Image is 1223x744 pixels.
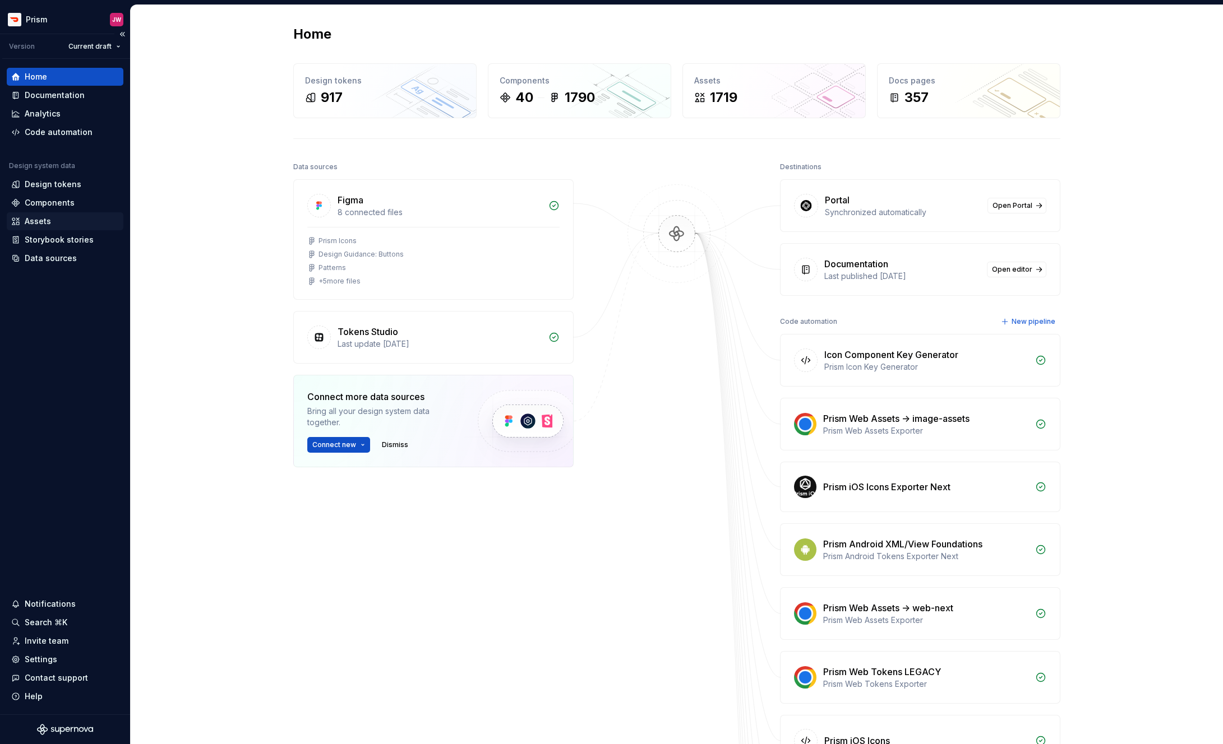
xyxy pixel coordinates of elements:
[319,250,404,259] div: Design Guidance: Buttons
[68,42,112,51] span: Current draft
[25,635,68,647] div: Invite team
[824,271,980,282] div: Last published [DATE]
[312,440,356,449] span: Connect new
[25,654,57,665] div: Settings
[823,425,1028,436] div: Prism Web Assets Exporter
[824,361,1028,373] div: Prism Icon Key Generator
[7,632,123,650] a: Invite team
[25,71,47,82] div: Home
[987,262,1046,277] a: Open editor
[7,86,123,104] a: Documentation
[7,249,123,267] a: Data sources
[25,672,88,683] div: Contact support
[7,194,123,212] a: Components
[7,595,123,613] button: Notifications
[825,193,850,207] div: Portal
[7,650,123,668] a: Settings
[565,89,595,106] div: 1790
[9,161,75,170] div: Design system data
[63,39,126,54] button: Current draft
[889,75,1049,86] div: Docs pages
[382,440,408,449] span: Dismiss
[7,669,123,687] button: Contact support
[25,617,67,628] div: Search ⌘K
[338,207,542,218] div: 8 connected files
[7,687,123,705] button: Help
[25,108,61,119] div: Analytics
[1012,317,1055,326] span: New pipeline
[824,257,888,271] div: Documentation
[25,253,77,264] div: Data sources
[7,123,123,141] a: Code automation
[338,338,542,350] div: Last update [DATE]
[9,42,35,51] div: Version
[112,15,121,24] div: JW
[293,179,574,300] a: Figma8 connected filesPrism IconsDesign Guidance: ButtonsPatterns+5more files
[293,311,574,364] a: Tokens StudioLast update [DATE]
[307,437,370,453] button: Connect new
[877,63,1060,118] a: Docs pages357
[823,678,1028,690] div: Prism Web Tokens Exporter
[7,212,123,230] a: Assets
[338,325,398,338] div: Tokens Studio
[823,665,941,678] div: Prism Web Tokens LEGACY
[25,234,94,245] div: Storybook stories
[25,127,93,138] div: Code automation
[987,198,1046,213] a: Open Portal
[515,89,533,106] div: 40
[780,159,822,175] div: Destinations
[823,601,953,615] div: Prism Web Assets -> web-next
[904,89,929,106] div: 357
[319,277,361,286] div: + 5 more files
[823,537,982,551] div: Prism Android XML/View Foundations
[305,75,465,86] div: Design tokens
[823,480,950,494] div: Prism iOS Icons Exporter Next
[823,615,1028,626] div: Prism Web Assets Exporter
[25,691,43,702] div: Help
[694,75,854,86] div: Assets
[319,263,346,272] div: Patterns
[338,193,363,207] div: Figma
[377,437,413,453] button: Dismiss
[293,25,331,43] h2: Home
[7,175,123,193] a: Design tokens
[319,236,357,245] div: Prism Icons
[37,724,93,735] svg: Supernova Logo
[824,348,958,361] div: Icon Component Key Generator
[998,314,1060,329] button: New pipeline
[321,89,343,106] div: 917
[26,14,47,25] div: Prism
[488,63,671,118] a: Components401790
[992,265,1032,274] span: Open editor
[7,68,123,86] a: Home
[25,216,51,227] div: Assets
[293,159,338,175] div: Data sources
[25,598,76,610] div: Notifications
[307,406,459,428] div: Bring all your design system data together.
[7,231,123,249] a: Storybook stories
[823,412,970,425] div: Prism Web Assets -> image-assets
[2,7,128,31] button: PrismJW
[25,90,85,101] div: Documentation
[293,63,477,118] a: Design tokens917
[993,201,1032,210] span: Open Portal
[114,26,130,42] button: Collapse sidebar
[25,197,75,208] div: Components
[710,89,737,106] div: 1719
[307,390,459,403] div: Connect more data sources
[825,207,981,218] div: Synchronized automatically
[823,551,1028,562] div: Prism Android Tokens Exporter Next
[500,75,659,86] div: Components
[780,314,837,329] div: Code automation
[8,13,21,26] img: bd52d190-91a7-4889-9e90-eccda45865b1.png
[682,63,866,118] a: Assets1719
[7,613,123,631] button: Search ⌘K
[25,179,81,190] div: Design tokens
[7,105,123,123] a: Analytics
